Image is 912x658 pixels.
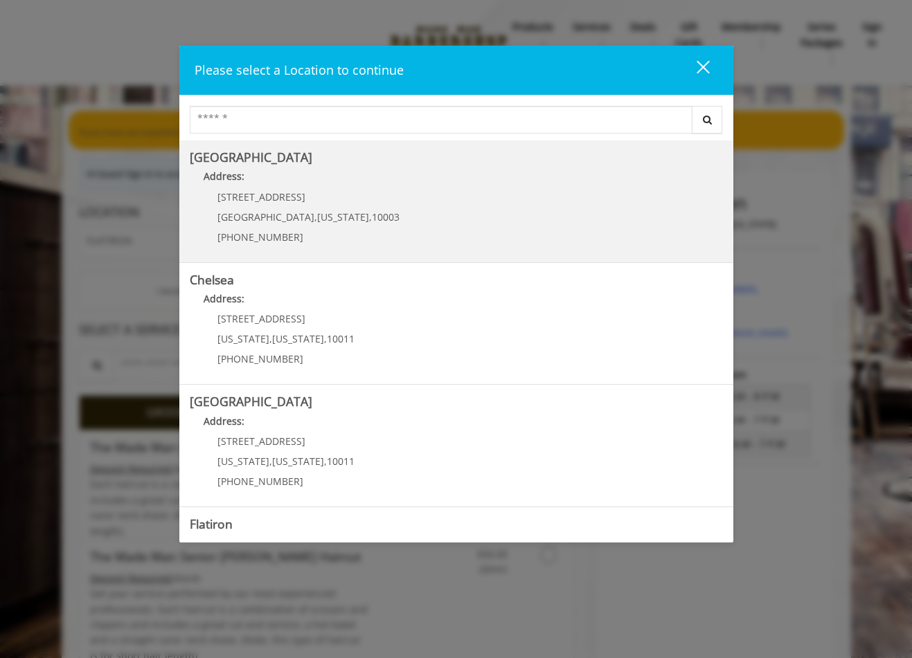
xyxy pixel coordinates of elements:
[314,210,317,223] span: ,
[327,332,355,345] span: 10011
[190,149,312,165] b: [GEOGRAPHIC_DATA]
[372,210,400,223] span: 10003
[369,210,372,223] span: ,
[324,455,327,468] span: ,
[324,332,327,345] span: ,
[681,60,708,80] div: close dialog
[269,332,272,345] span: ,
[317,210,369,223] span: [US_STATE]
[699,115,715,125] i: Search button
[190,106,723,140] div: Center Select
[217,230,303,244] span: [PHONE_NUMBER]
[217,475,303,488] span: [PHONE_NUMBER]
[204,292,244,305] b: Address:
[217,455,269,468] span: [US_STATE]
[190,106,692,134] input: Search Center
[217,332,269,345] span: [US_STATE]
[272,332,324,345] span: [US_STATE]
[272,455,324,468] span: [US_STATE]
[217,435,305,448] span: [STREET_ADDRESS]
[217,352,303,365] span: [PHONE_NUMBER]
[217,190,305,203] span: [STREET_ADDRESS]
[217,312,305,325] span: [STREET_ADDRESS]
[195,62,404,78] span: Please select a Location to continue
[190,515,233,532] b: Flatiron
[671,56,718,84] button: close dialog
[190,393,312,410] b: [GEOGRAPHIC_DATA]
[269,455,272,468] span: ,
[217,210,314,223] span: [GEOGRAPHIC_DATA]
[190,271,234,288] b: Chelsea
[204,170,244,183] b: Address:
[204,414,244,428] b: Address:
[327,455,355,468] span: 10011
